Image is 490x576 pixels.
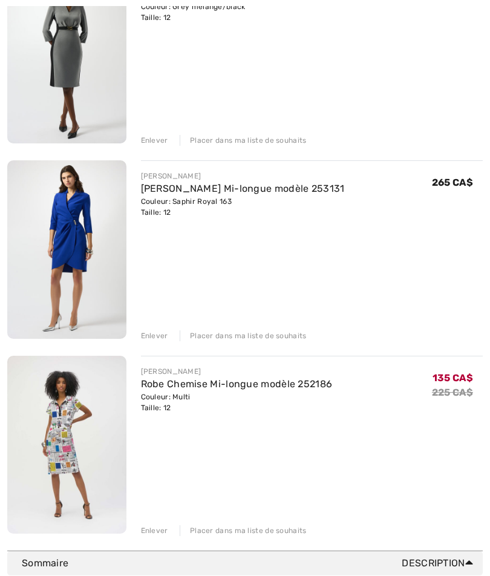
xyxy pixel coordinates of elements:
a: Robe Chemise Mi-longue modèle 252186 [141,378,333,390]
span: 265 CA$ [432,177,473,188]
div: [PERSON_NAME] [141,366,333,377]
div: Enlever [141,330,168,341]
div: Couleur: Multi Taille: 12 [141,391,333,413]
span: Description [402,556,478,571]
span: 135 CA$ [433,372,473,384]
img: Robe Portefeuille Mi-longue modèle 253131 [7,160,126,338]
img: Robe Chemise Mi-longue modèle 252186 [7,356,126,534]
div: Enlever [141,525,168,536]
div: Placer dans ma liste de souhaits [180,330,307,341]
a: [PERSON_NAME] Mi-longue modèle 253131 [141,183,345,194]
div: Couleur: Saphir Royal 163 Taille: 12 [141,196,345,218]
div: Enlever [141,135,168,146]
div: [PERSON_NAME] [141,171,345,182]
s: 225 CA$ [432,387,473,398]
div: Sommaire [22,556,478,571]
div: Placer dans ma liste de souhaits [180,525,307,536]
div: Placer dans ma liste de souhaits [180,135,307,146]
div: Couleur: Grey melange/black Taille: 12 [141,1,330,23]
